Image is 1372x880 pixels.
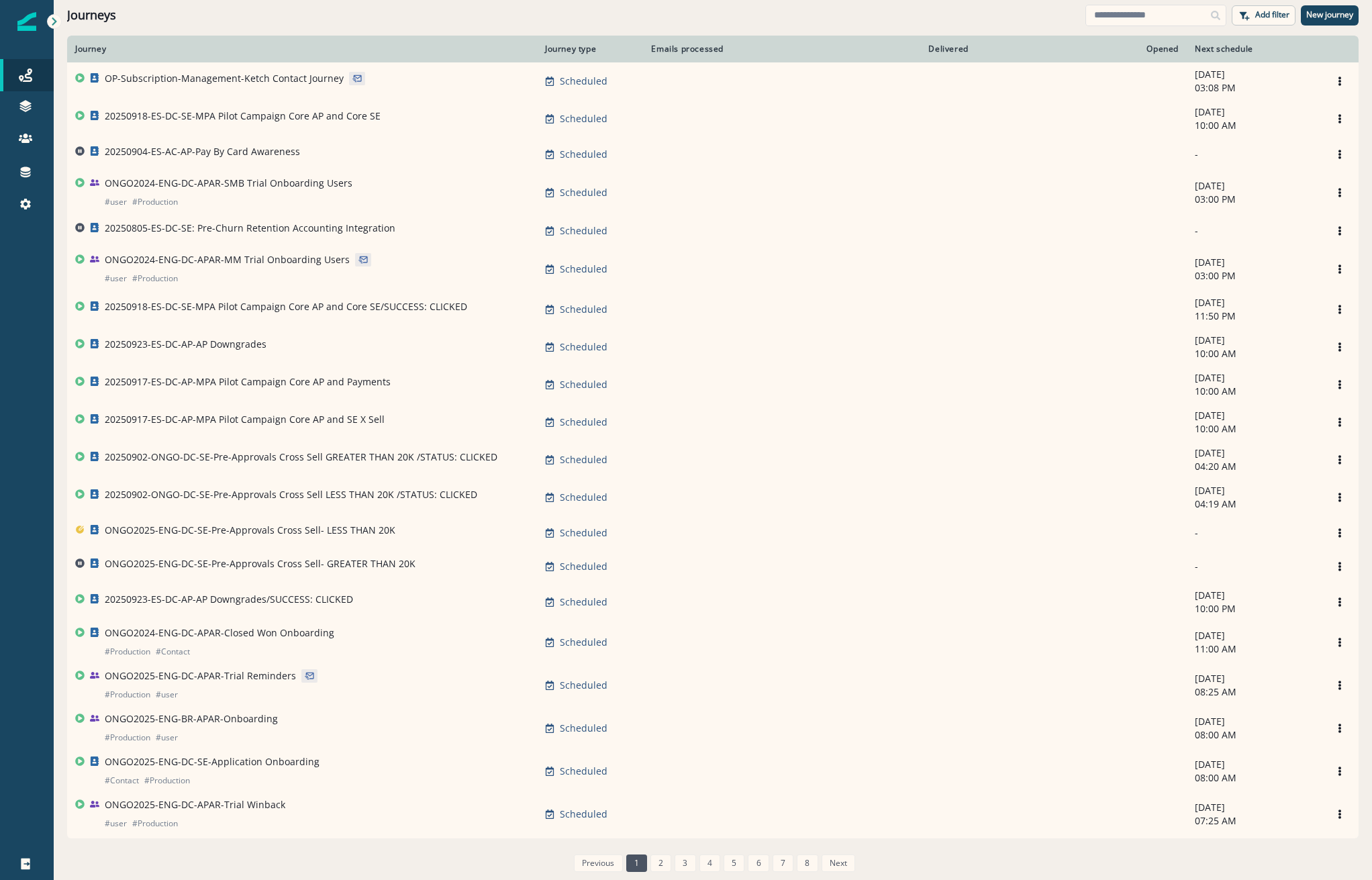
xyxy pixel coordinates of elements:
p: 20250904-ES-AC-AP-Pay By Card Awareness [105,145,300,158]
a: Page 8 [797,854,818,872]
h1: Journeys [67,8,116,23]
p: 04:20 AM [1195,460,1313,473]
p: ONGO2025-ENG-DC-SE-Pre-Approvals Cross Sell- GREATER THAN 20K [105,557,415,571]
p: [DATE] [1195,371,1313,385]
p: Add filter [1255,10,1289,19]
a: Page 1 is your current page [626,854,647,872]
a: OP-Subscription-Management-Ketch Contact JourneyScheduled-[DATE]03:08 PMOptions [67,62,1359,100]
a: ONGO2024-ENG-DC-APAR-Closed Won Onboarding#Production#ContactScheduled-[DATE]11:00 AMOptions [67,621,1359,664]
p: 20250902-ONGO-DC-SE-Pre-Approvals Cross Sell GREATER THAN 20K /STATUS: CLICKED [105,450,497,464]
p: 20250917-ES-DC-AP-MPA Pilot Campaign Core AP and Payments [105,375,391,389]
p: [DATE] [1195,68,1313,81]
p: 07:25 AM [1195,814,1313,828]
a: 20250918-ES-DC-SE-MPA Pilot Campaign Core AP and Core SEScheduled-[DATE]10:00 AMOptions [67,100,1359,138]
p: Scheduled [560,491,607,504]
p: - [1195,148,1313,161]
p: Scheduled [560,808,607,821]
p: 04:19 AM [1195,497,1313,511]
p: 08:00 AM [1195,728,1313,742]
p: # Production [144,774,190,787]
p: # Production [105,731,150,744]
a: 20250805-ES-DC-SE: Pre-Churn Retention Accounting IntegrationScheduled--Options [67,214,1359,248]
p: # user [156,731,178,744]
p: # Contact [156,645,190,658]
p: [DATE] [1195,296,1313,309]
p: Scheduled [560,340,607,354]
p: 20250918-ES-DC-SE-MPA Pilot Campaign Core AP and Core SE [105,109,381,123]
button: Options [1329,259,1351,279]
button: Options [1329,375,1351,395]
a: ONGO2025-ENG-DC-SE-30 Day No SpendScheduled-[DATE]07:15 AMOptions [67,836,1359,873]
p: Scheduled [560,679,607,692]
div: Opened [985,44,1179,54]
p: Scheduled [560,415,607,429]
div: Emails processed [646,44,724,54]
a: 20250904-ES-AC-AP-Pay By Card AwarenessScheduled--Options [67,138,1359,171]
a: 20250917-ES-DC-AP-MPA Pilot Campaign Core AP and SE X SellScheduled-[DATE]10:00 AMOptions [67,403,1359,441]
p: # user [105,817,127,830]
p: [DATE] [1195,672,1313,685]
p: New journey [1306,10,1353,19]
p: # Contact [105,774,139,787]
a: ONGO2024-ENG-DC-APAR-SMB Trial Onboarding Users#user#ProductionScheduled-[DATE]03:00 PMOptions [67,171,1359,214]
p: Scheduled [560,75,607,88]
button: Add filter [1232,5,1295,26]
button: Options [1329,556,1351,577]
button: Options [1329,632,1351,652]
button: New journey [1301,5,1359,26]
p: 11:50 PM [1195,309,1313,323]
button: Options [1329,221,1351,241]
button: Options [1329,337,1351,357]
a: ONGO2025-ENG-DC-SE-Application Onboarding#Contact#ProductionScheduled-[DATE]08:00 AMOptions [67,750,1359,793]
p: 08:25 AM [1195,685,1313,699]
p: 10:00 PM [1195,602,1313,616]
p: # user [156,688,178,701]
a: Page 4 [699,854,720,872]
p: # user [105,195,127,209]
p: - [1195,560,1313,573]
p: Scheduled [560,453,607,467]
p: Scheduled [560,186,607,199]
a: ONGO2024-ENG-DC-APAR-MM Trial Onboarding Users#user#ProductionScheduled-[DATE]03:00 PMOptions [67,248,1359,291]
p: 20250805-ES-DC-SE: Pre-Churn Retention Accounting Integration [105,222,395,235]
a: Page 6 [748,854,769,872]
p: 03:00 PM [1195,193,1313,206]
p: ONGO2024-ENG-DC-APAR-MM Trial Onboarding Users [105,253,350,266]
p: ONGO2025-ENG-DC-SE-Application Onboarding [105,755,320,769]
p: 20250917-ES-DC-AP-MPA Pilot Campaign Core AP and SE X Sell [105,413,385,426]
p: ONGO2025-ENG-DC-APAR-Trial Reminders [105,669,296,683]
p: - [1195,224,1313,238]
p: [DATE] [1195,801,1313,814]
button: Options [1329,718,1351,738]
p: [DATE] [1195,589,1313,602]
p: 10:00 AM [1195,119,1313,132]
p: # Production [132,817,178,830]
p: # Production [132,272,178,285]
p: Scheduled [560,224,607,238]
button: Options [1329,487,1351,507]
p: [DATE] [1195,256,1313,269]
div: Next schedule [1195,44,1313,54]
a: Next page [822,854,855,872]
a: 20250918-ES-DC-SE-MPA Pilot Campaign Core AP and Core SE/SUCCESS: CLICKEDScheduled-[DATE]11:50 PM... [67,291,1359,328]
div: Journey [75,44,529,54]
button: Options [1329,804,1351,824]
p: Scheduled [560,112,607,126]
button: Options [1329,412,1351,432]
div: Journey type [545,44,630,54]
button: Options [1329,592,1351,612]
p: ONGO2025-ENG-DC-SE-Pre-Approvals Cross Sell- LESS THAN 20K [105,524,395,537]
p: [DATE] [1195,446,1313,460]
a: Page 5 [724,854,744,872]
p: 10:00 AM [1195,385,1313,398]
button: Options [1329,144,1351,164]
p: [DATE] [1195,334,1313,347]
p: Scheduled [560,560,607,573]
p: 20250902-ONGO-DC-SE-Pre-Approvals Cross Sell LESS THAN 20K /STATUS: CLICKED [105,488,477,501]
p: [DATE] [1195,105,1313,119]
p: [DATE] [1195,484,1313,497]
p: Scheduled [560,526,607,540]
a: ONGO2025-ENG-DC-SE-Pre-Approvals Cross Sell- GREATER THAN 20KScheduled--Options [67,550,1359,583]
button: Options [1329,675,1351,695]
p: [DATE] [1195,179,1313,193]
